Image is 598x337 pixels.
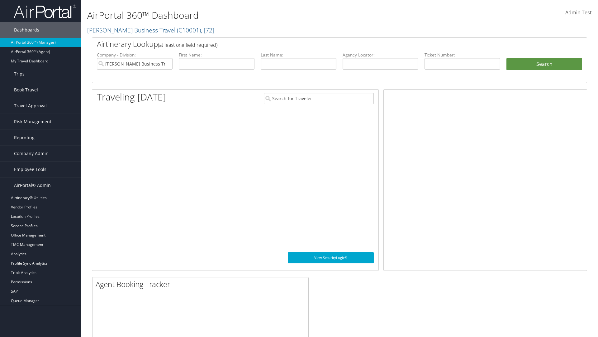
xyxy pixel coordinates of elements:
span: (at least one field required) [158,42,217,48]
img: airportal-logo.png [14,4,76,19]
a: [PERSON_NAME] Business Travel [87,26,214,34]
input: Search for Traveler [264,93,374,104]
span: Admin Test [565,9,592,16]
label: First Name: [179,52,254,58]
span: AirPortal® Admin [14,178,51,193]
h2: Airtinerary Lookup [97,39,541,49]
h1: AirPortal 360™ Dashboard [87,9,424,22]
label: Last Name: [261,52,336,58]
h1: Traveling [DATE] [97,90,166,104]
span: Risk Management [14,114,51,129]
span: Reporting [14,130,35,145]
a: Admin Test [565,3,592,22]
span: Book Travel [14,82,38,98]
span: Employee Tools [14,162,46,177]
span: ( C10001 ) [177,26,201,34]
h2: Agent Booking Tracker [96,279,308,290]
span: Trips [14,66,25,82]
span: , [ 72 ] [201,26,214,34]
button: Search [506,58,582,71]
label: Company - Division: [97,52,173,58]
label: Ticket Number: [425,52,500,58]
span: Company Admin [14,146,49,161]
span: Travel Approval [14,98,47,114]
span: Dashboards [14,22,39,38]
label: Agency Locator: [343,52,418,58]
a: View SecurityLogic® [288,252,374,263]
